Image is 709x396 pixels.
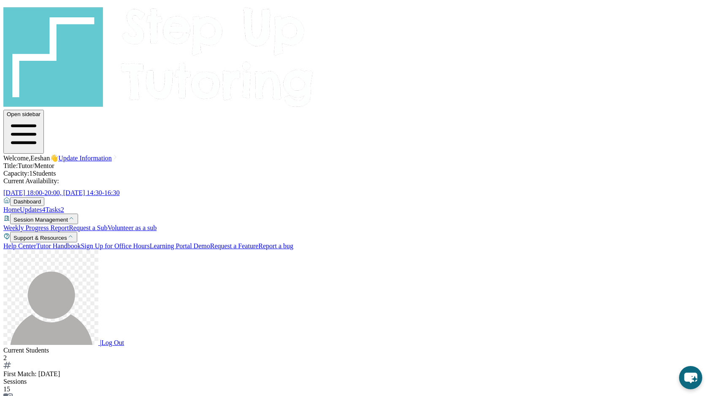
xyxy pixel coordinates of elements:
button: Session Management [10,214,78,224]
span: Current Availability: [3,177,59,184]
button: Open sidebar [3,110,44,154]
a: Request a Feature [210,242,259,250]
span: Welcome, Eeshan 👋 [3,155,58,162]
span: Log Out [101,339,124,346]
span: Open sidebar [7,111,41,117]
span: 2 [61,206,64,213]
a: Weekly Progress Report [3,224,69,231]
a: Report a bug [258,242,293,250]
button: Dashboard [10,197,44,206]
a: Volunteer as a sub [108,224,157,231]
div: 2 [3,354,706,362]
a: Request a Sub [69,224,108,231]
a: Tutor Handbook [36,242,81,250]
a: Tasks2 [46,206,64,213]
span: Updates [20,206,42,213]
a: Help Center [3,242,36,250]
div: [DATE] [3,370,706,378]
div: Sessions [3,378,706,385]
span: Title: [3,162,18,169]
span: Capacity: [3,170,29,177]
span: Support & Resources [14,235,67,241]
div: Current Students [3,347,706,354]
span: First Match : [3,370,37,377]
span: | [100,339,101,346]
button: chat-button [679,366,702,389]
img: Chevron Right [112,154,119,160]
span: Dashboard [14,198,41,205]
span: Tutor/Mentor [18,162,54,169]
span: [DATE] 18:00-20:00, [DATE] 14:30-16:30 [3,189,120,196]
a: Update Information [58,155,119,162]
a: [DATE] 18:00-20:00, [DATE] 14:30-16:30 [3,189,130,196]
span: 1 Students [29,170,56,177]
img: card [3,362,11,369]
span: 4 [42,206,46,213]
span: Tasks [46,206,61,213]
img: user-img [3,250,98,345]
a: Learning Portal Demo [150,242,210,250]
div: 15 [3,385,706,393]
a: Sign Up for Office Hours [81,242,149,250]
a: Updates4 [20,206,45,213]
img: logo [3,3,314,108]
span: Session Management [14,217,68,223]
button: Support & Resources [10,232,77,242]
a: Home [3,206,20,213]
a: |Log Out [3,339,124,346]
